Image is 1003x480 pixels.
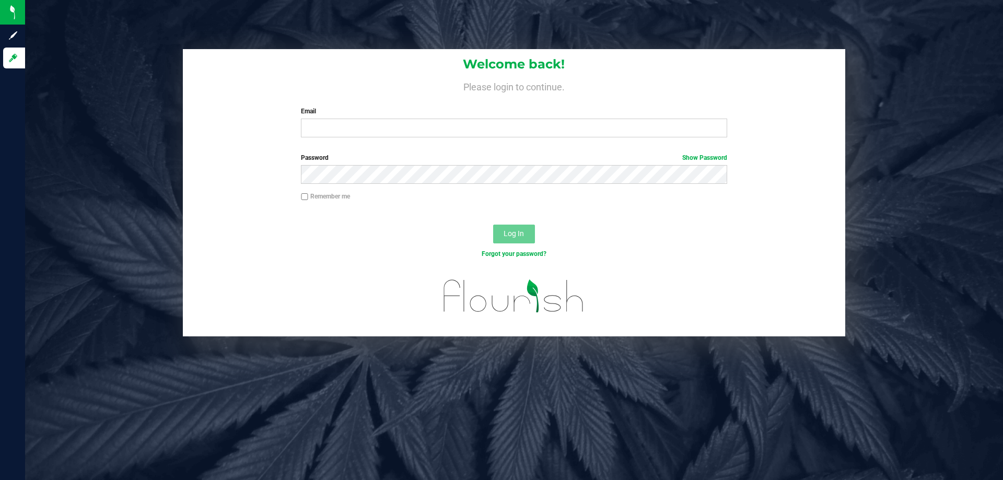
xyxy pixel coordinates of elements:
[8,53,18,63] inline-svg: Log in
[301,192,350,201] label: Remember me
[8,30,18,41] inline-svg: Sign up
[301,154,329,161] span: Password
[482,250,546,257] a: Forgot your password?
[183,79,845,92] h4: Please login to continue.
[493,225,535,243] button: Log In
[301,107,727,116] label: Email
[431,270,597,323] img: flourish_logo.svg
[504,229,524,238] span: Log In
[183,57,845,71] h1: Welcome back!
[682,154,727,161] a: Show Password
[301,193,308,201] input: Remember me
